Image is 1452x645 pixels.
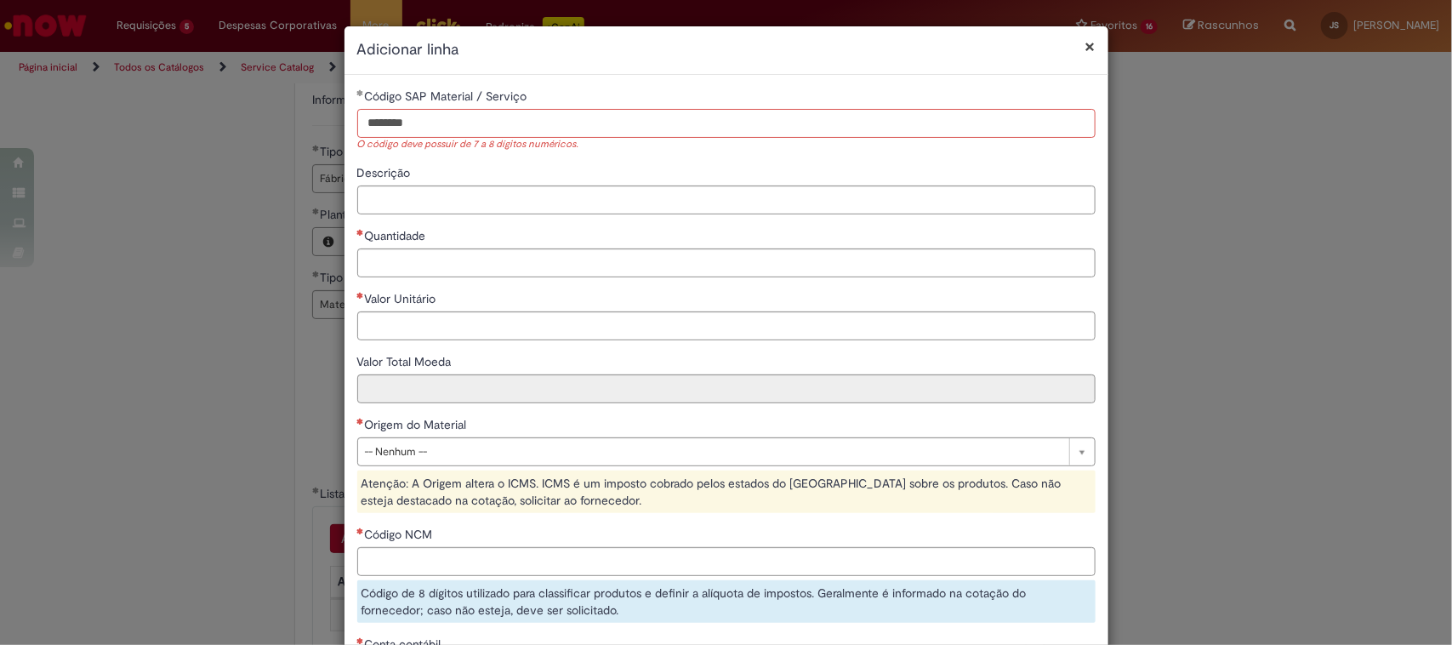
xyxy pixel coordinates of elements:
div: Código de 8 dígitos utilizado para classificar produtos e definir a alíquota de impostos. Geralme... [357,580,1096,623]
span: Necessários [357,418,365,425]
input: Valor Total Moeda [357,374,1096,403]
span: Origem do Material [365,417,470,432]
input: Descrição [357,186,1096,214]
span: Necessários [357,528,365,534]
span: Código SAP Material / Serviço [365,88,531,104]
span: Necessários [357,229,365,236]
span: Código NCM [365,527,436,542]
span: Necessários [357,637,365,644]
button: Fechar modal [1085,37,1096,55]
span: Somente leitura - Valor Total Moeda [357,354,455,369]
span: Necessários [357,292,365,299]
span: Obrigatório Preenchido [357,89,365,96]
span: Descrição [357,165,414,180]
h2: Adicionar linha [357,39,1096,61]
div: O código deve possuir de 7 a 8 dígitos numéricos. [357,138,1096,152]
span: -- Nenhum -- [365,438,1061,465]
input: Valor Unitário [357,311,1096,340]
input: Código SAP Material / Serviço [357,109,1096,138]
span: Valor Unitário [365,291,440,306]
div: Atenção: A Origem altera o ICMS. ICMS é um imposto cobrado pelos estados do [GEOGRAPHIC_DATA] sob... [357,471,1096,513]
input: Quantidade [357,248,1096,277]
input: Código NCM [357,547,1096,576]
span: Quantidade [365,228,430,243]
